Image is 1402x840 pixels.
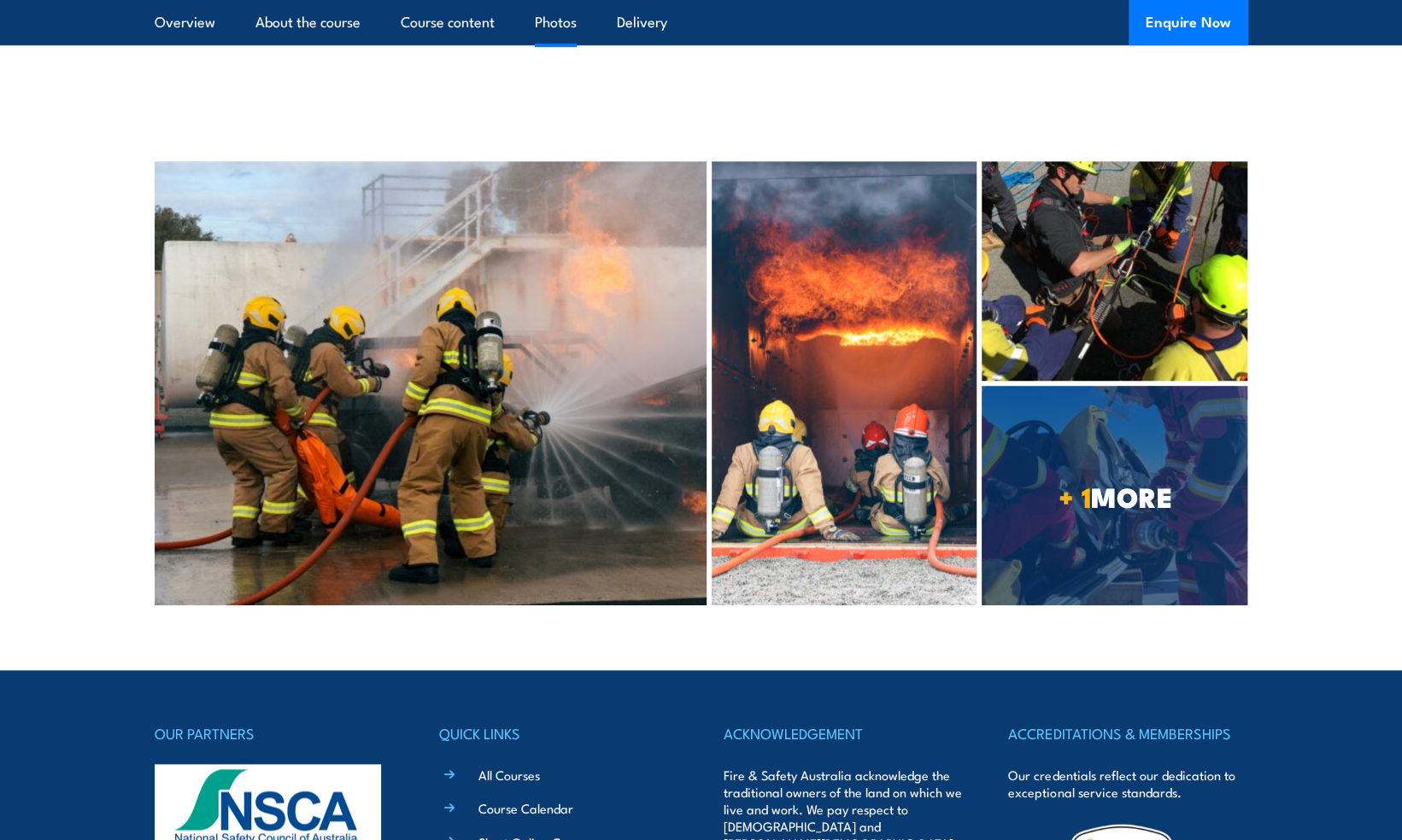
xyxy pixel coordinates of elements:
[1008,721,1247,745] h4: ACCREDITATIONS & MEMBERSHIPS
[712,161,977,605] img: Live Fire Flashover Cell
[724,721,963,745] h4: ACKNOWLEDGEMENT
[478,799,573,817] a: Course Calendar
[1058,475,1090,517] strong: + 1
[439,721,678,745] h4: QUICK LINKS
[982,386,1247,605] a: + 1MORE
[478,766,540,784] a: All Courses
[155,721,394,745] h4: OUR PARTNERS
[982,484,1247,508] span: MORE
[982,161,1247,381] img: Vertical Rescue
[1008,767,1247,801] p: Our credentials reflect our dedication to exceptional service standards.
